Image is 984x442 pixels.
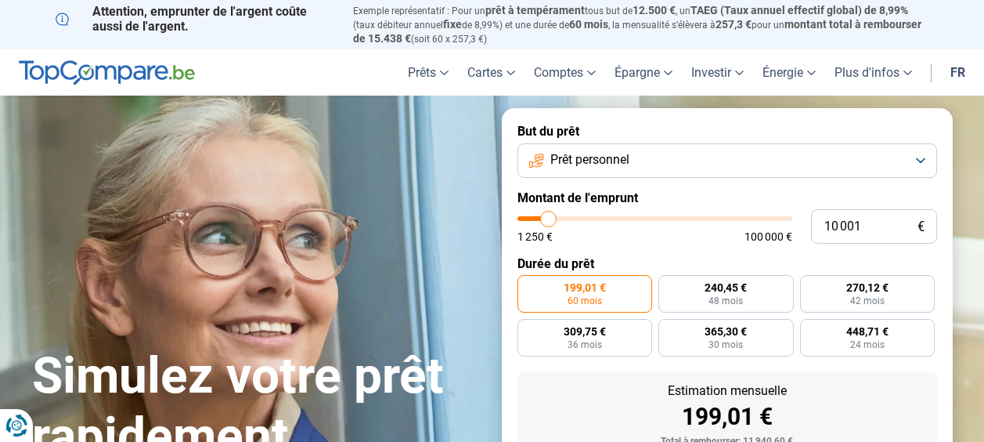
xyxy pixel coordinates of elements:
a: Prêts [398,49,458,96]
div: Estimation mensuelle [530,385,925,397]
button: Prêt personnel [517,143,937,178]
a: Énergie [753,49,825,96]
span: 42 mois [850,296,885,306]
span: 36 mois [568,340,602,350]
a: Cartes [458,49,524,96]
span: fixe [443,18,462,31]
a: Comptes [524,49,605,96]
span: 100 000 € [744,231,792,242]
span: 60 mois [569,18,608,31]
span: 1 250 € [517,231,553,242]
span: 12.500 € [633,4,676,16]
label: Montant de l'emprunt [517,190,937,205]
a: Épargne [605,49,682,96]
span: 199,01 € [564,282,606,293]
span: 365,30 € [705,326,747,337]
a: Plus d'infos [825,49,921,96]
label: But du prêt [517,124,937,139]
div: 199,01 € [530,405,925,429]
a: Investir [682,49,753,96]
span: 30 mois [708,340,743,350]
p: Exemple représentatif : Pour un tous but de , un (taux débiteur annuel de 8,99%) et une durée de ... [353,4,929,45]
span: 60 mois [568,296,602,306]
span: prêt à tempérament [485,4,585,16]
span: TAEG (Taux annuel effectif global) de 8,99% [690,4,908,16]
p: Attention, emprunter de l'argent coûte aussi de l'argent. [56,4,334,34]
label: Durée du prêt [517,256,937,271]
span: 240,45 € [705,282,747,293]
span: € [917,220,925,234]
span: 257,3 € [715,18,752,31]
span: montant total à rembourser de 15.438 € [353,18,921,45]
img: TopCompare [19,60,195,85]
span: 48 mois [708,296,743,306]
a: fr [941,49,975,96]
span: 309,75 € [564,326,606,337]
span: Prêt personnel [550,151,629,168]
span: 448,71 € [846,326,888,337]
span: 24 mois [850,340,885,350]
span: 270,12 € [846,282,888,293]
